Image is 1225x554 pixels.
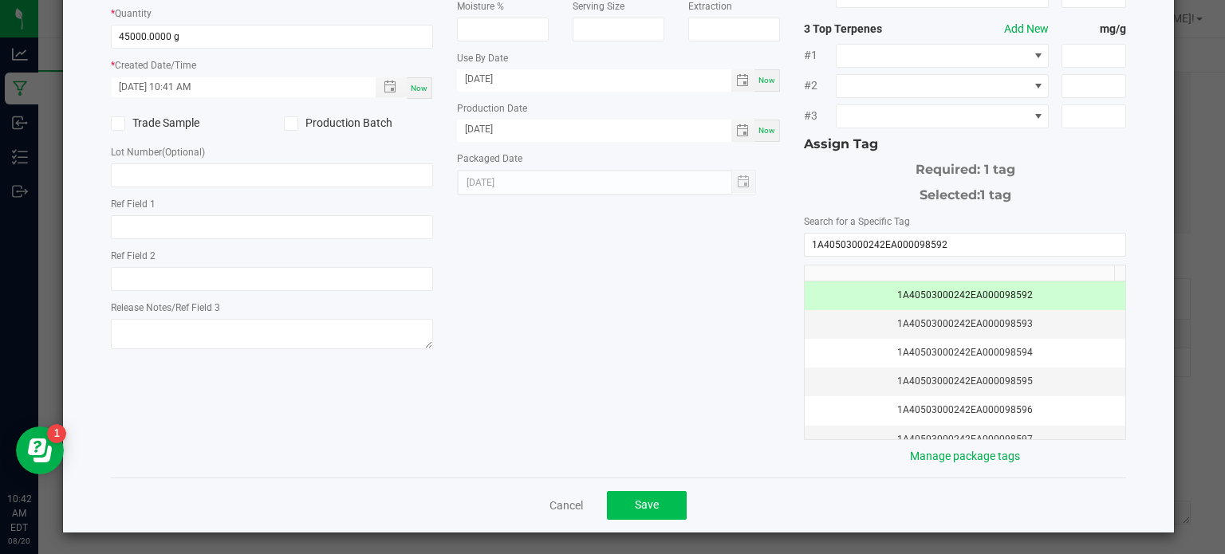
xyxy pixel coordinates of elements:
[607,491,687,520] button: Save
[731,120,754,142] span: Toggle calendar
[16,426,64,474] iframe: Resource center
[804,179,1127,205] div: Selected:
[411,84,427,92] span: Now
[814,345,1117,360] div: 1A40503000242EA000098594
[112,77,360,97] input: Created Datetime
[635,498,659,511] span: Save
[457,69,731,89] input: Date
[804,154,1127,179] div: Required: 1 tag
[758,126,775,135] span: Now
[731,69,754,92] span: Toggle calendar
[836,44,1049,68] span: NO DATA FOUND
[814,374,1117,389] div: 1A40503000242EA000098595
[111,115,260,132] label: Trade Sample
[111,145,205,159] label: Lot Number
[804,135,1127,154] div: Assign Tag
[457,51,508,65] label: Use By Date
[758,76,775,84] span: Now
[1004,21,1049,37] button: Add New
[47,424,66,443] iframe: Resource center unread badge
[284,115,433,132] label: Production Batch
[1062,21,1126,37] strong: mg/g
[111,249,156,263] label: Ref Field 2
[814,288,1117,303] div: 1A40503000242EA000098592
[814,316,1117,332] div: 1A40503000242EA000098593
[457,151,522,166] label: Packaged Date
[804,77,836,94] span: #2
[115,6,152,21] label: Quantity
[910,450,1020,462] a: Manage package tags
[457,120,731,139] input: Date
[111,301,220,315] label: Release Notes/Ref Field 3
[549,497,583,513] a: Cancel
[804,214,910,229] label: Search for a Specific Tag
[804,47,836,64] span: #1
[804,108,836,124] span: #3
[804,21,933,37] strong: 3 Top Terpenes
[836,104,1049,128] span: NO DATA FOUND
[162,147,205,158] span: (Optional)
[836,74,1049,98] span: NO DATA FOUND
[457,101,527,116] label: Production Date
[376,77,407,97] span: Toggle popup
[814,403,1117,418] div: 1A40503000242EA000098596
[980,187,1011,202] span: 1 tag
[115,58,196,73] label: Created Date/Time
[111,197,156,211] label: Ref Field 1
[814,432,1117,447] div: 1A40503000242EA000098597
